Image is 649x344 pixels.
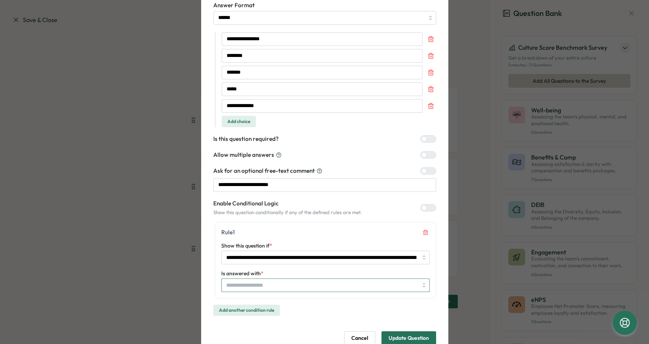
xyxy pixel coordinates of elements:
label: Show this question if [221,242,272,250]
label: Enable Conditional Logic [213,199,362,208]
label: Answer Format [213,1,436,9]
span: Add choice [227,116,250,127]
button: Add choice [222,116,256,127]
p: Show this question conditionally if any of the defined rules are met. [213,209,362,216]
label: Is this question required? [213,135,279,143]
span: Allow multiple answers [213,151,274,159]
p: Rule 1 [221,228,235,237]
button: Remove choice 3 [425,67,436,78]
button: Remove choice 2 [425,50,436,61]
button: Add another condition rule [213,305,280,316]
label: Is answered with [221,270,263,278]
span: Ask for an optional free-text comment [213,167,315,175]
span: Add another condition rule [219,305,274,316]
button: Remove condition rule 1 [421,228,430,237]
button: Remove choice 4 [425,84,436,95]
button: Remove choice 1 [425,34,436,44]
button: Remove choice 5 [425,101,436,111]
